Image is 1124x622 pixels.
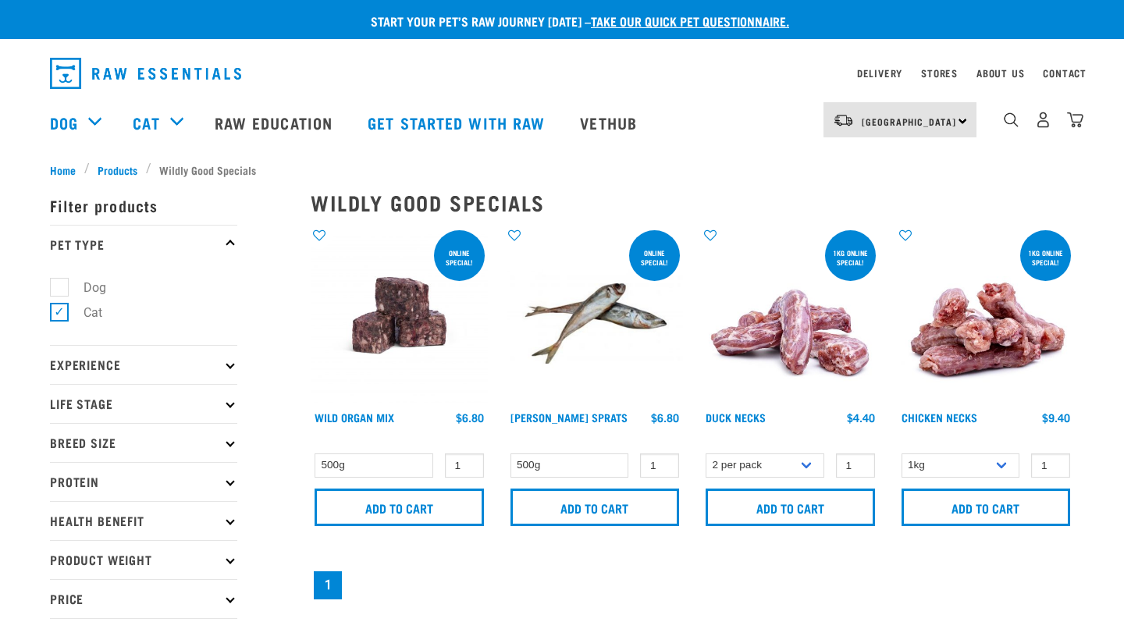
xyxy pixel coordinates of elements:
img: home-icon@2x.png [1067,112,1083,128]
img: home-icon-1@2x.png [1004,112,1019,127]
input: Add to cart [315,489,484,526]
input: Add to cart [902,489,1071,526]
input: Add to cart [706,489,875,526]
p: Price [50,579,237,618]
div: ONLINE SPECIAL! [629,241,680,274]
div: $6.80 [651,411,679,424]
div: $4.40 [847,411,875,424]
a: Stores [921,70,958,76]
a: Duck Necks [706,414,766,420]
img: Raw Essentials Logo [50,58,241,89]
a: Page 1 [314,571,342,599]
p: Product Weight [50,540,237,579]
nav: breadcrumbs [50,162,1074,178]
p: Protein [50,462,237,501]
a: take our quick pet questionnaire. [591,17,789,24]
a: [PERSON_NAME] Sprats [510,414,628,420]
span: Home [50,162,76,178]
a: Wild Organ Mix [315,414,394,420]
a: Dog [50,111,78,134]
h2: Wildly Good Specials [311,190,1074,215]
a: Home [50,162,84,178]
p: Life Stage [50,384,237,423]
p: Pet Type [50,225,237,264]
input: 1 [1031,453,1070,478]
img: user.png [1035,112,1051,128]
img: van-moving.png [833,113,854,127]
a: Get started with Raw [352,91,564,154]
div: $6.80 [456,411,484,424]
label: Dog [59,278,112,297]
nav: dropdown navigation [37,52,1087,95]
span: [GEOGRAPHIC_DATA] [862,119,956,124]
img: Pile Of Chicken Necks For Pets [898,227,1075,404]
div: $9.40 [1042,411,1070,424]
a: Cat [133,111,159,134]
a: Products [90,162,146,178]
p: Experience [50,345,237,384]
p: Health Benefit [50,501,237,540]
input: 1 [445,453,484,478]
div: 1kg online special! [1020,241,1071,274]
img: Pile Of Duck Necks For Pets [702,227,879,404]
a: Vethub [564,91,656,154]
div: 1kg online special! [825,241,876,274]
img: Jack Mackarel Sparts Raw Fish For Dogs [507,227,684,404]
a: Chicken Necks [902,414,977,420]
nav: pagination [311,568,1074,602]
input: 1 [836,453,875,478]
img: Wild Organ Mix [311,227,488,404]
div: ONLINE SPECIAL! [434,241,485,274]
p: Filter products [50,186,237,225]
label: Cat [59,303,108,322]
a: Raw Education [199,91,352,154]
input: 1 [640,453,679,478]
span: Products [98,162,137,178]
a: Contact [1043,70,1087,76]
a: Delivery [857,70,902,76]
input: Add to cart [510,489,680,526]
a: About Us [976,70,1024,76]
p: Breed Size [50,423,237,462]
